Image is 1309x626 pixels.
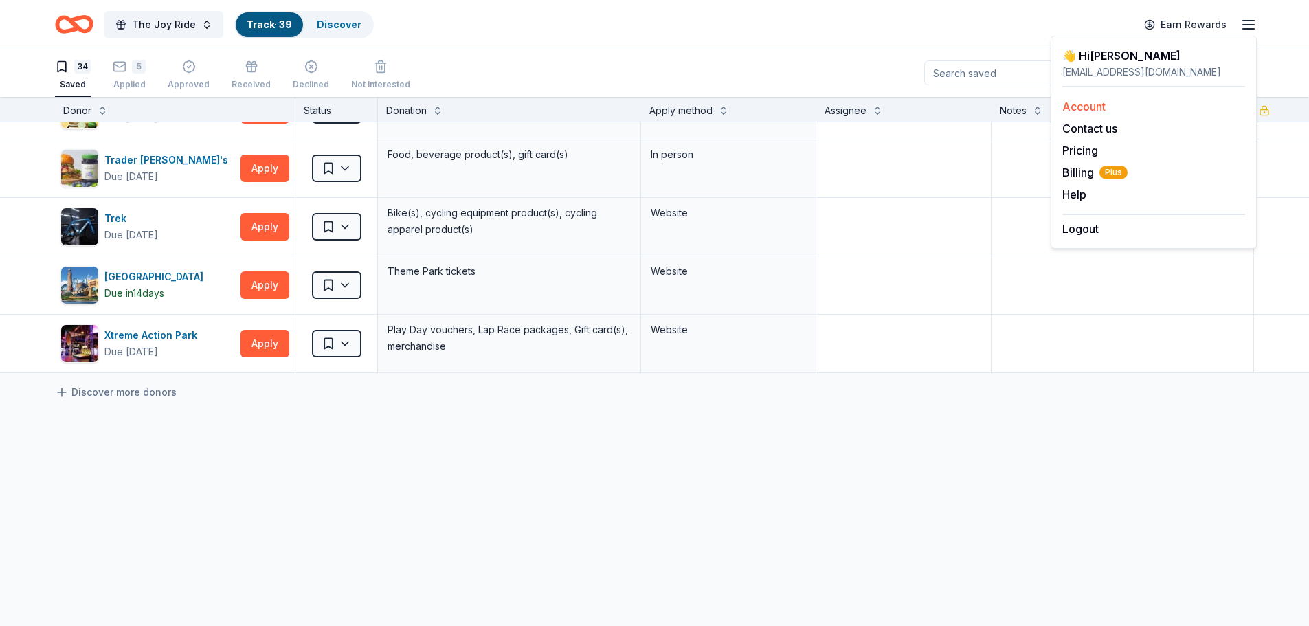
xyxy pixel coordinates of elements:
[240,271,289,299] button: Apply
[55,384,177,401] a: Discover more donors
[293,54,329,97] button: Declined
[234,11,374,38] button: Track· 39Discover
[1000,102,1027,119] div: Notes
[825,102,866,119] div: Assignee
[104,227,158,243] div: Due [DATE]
[240,330,289,357] button: Apply
[113,79,146,90] div: Applied
[240,213,289,241] button: Apply
[317,19,361,30] a: Discover
[60,208,235,246] button: Image for Trek TrekDue [DATE]
[1062,100,1106,113] a: Account
[295,97,378,122] div: Status
[386,320,632,356] div: Play Day vouchers, Lap Race packages, Gift card(s), merchandise
[168,79,210,90] div: Approved
[1136,12,1235,37] a: Earn Rewards
[60,266,235,304] button: Image for Universal Orlando Resort[GEOGRAPHIC_DATA]Due in14days
[113,54,146,97] button: 5Applied
[651,205,806,221] div: Website
[651,146,806,163] div: In person
[74,60,91,74] div: 34
[60,324,235,363] button: Image for Xtreme Action ParkXtreme Action ParkDue [DATE]
[1062,120,1117,137] button: Contact us
[104,344,158,360] div: Due [DATE]
[55,54,91,97] button: 34Saved
[1062,164,1128,181] button: BillingPlus
[55,8,93,41] a: Home
[386,203,632,239] div: Bike(s), cycling equipment product(s), cycling apparel product(s)
[247,19,292,30] a: Track· 39
[386,102,427,119] div: Donation
[351,79,410,90] div: Not interested
[232,79,271,90] div: Received
[104,327,203,344] div: Xtreme Action Park
[104,285,164,302] div: Due in 14 days
[61,208,98,245] img: Image for Trek
[104,210,158,227] div: Trek
[1062,64,1245,80] div: [EMAIL_ADDRESS][DOMAIN_NAME]
[104,168,158,185] div: Due [DATE]
[104,152,234,168] div: Trader [PERSON_NAME]'s
[168,54,210,97] button: Approved
[386,262,632,281] div: Theme Park tickets
[104,269,209,285] div: [GEOGRAPHIC_DATA]
[61,267,98,304] img: Image for Universal Orlando Resort
[232,54,271,97] button: Received
[1062,221,1099,237] button: Logout
[63,102,91,119] div: Donor
[60,149,235,188] button: Image for Trader Joe'sTrader [PERSON_NAME]'sDue [DATE]
[61,150,98,187] img: Image for Trader Joe's
[386,145,632,164] div: Food, beverage product(s), gift card(s)
[924,60,1100,85] input: Search saved
[55,79,91,90] div: Saved
[293,79,329,90] div: Declined
[651,322,806,338] div: Website
[240,155,289,182] button: Apply
[1062,47,1245,64] div: 👋 Hi [PERSON_NAME]
[1062,186,1086,203] button: Help
[649,102,713,119] div: Apply method
[104,11,223,38] button: The Joy Ride
[1099,166,1128,179] span: Plus
[1062,144,1098,157] a: Pricing
[132,60,146,74] div: 5
[651,263,806,280] div: Website
[61,325,98,362] img: Image for Xtreme Action Park
[1062,164,1128,181] span: Billing
[132,16,196,33] span: The Joy Ride
[351,54,410,97] button: Not interested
